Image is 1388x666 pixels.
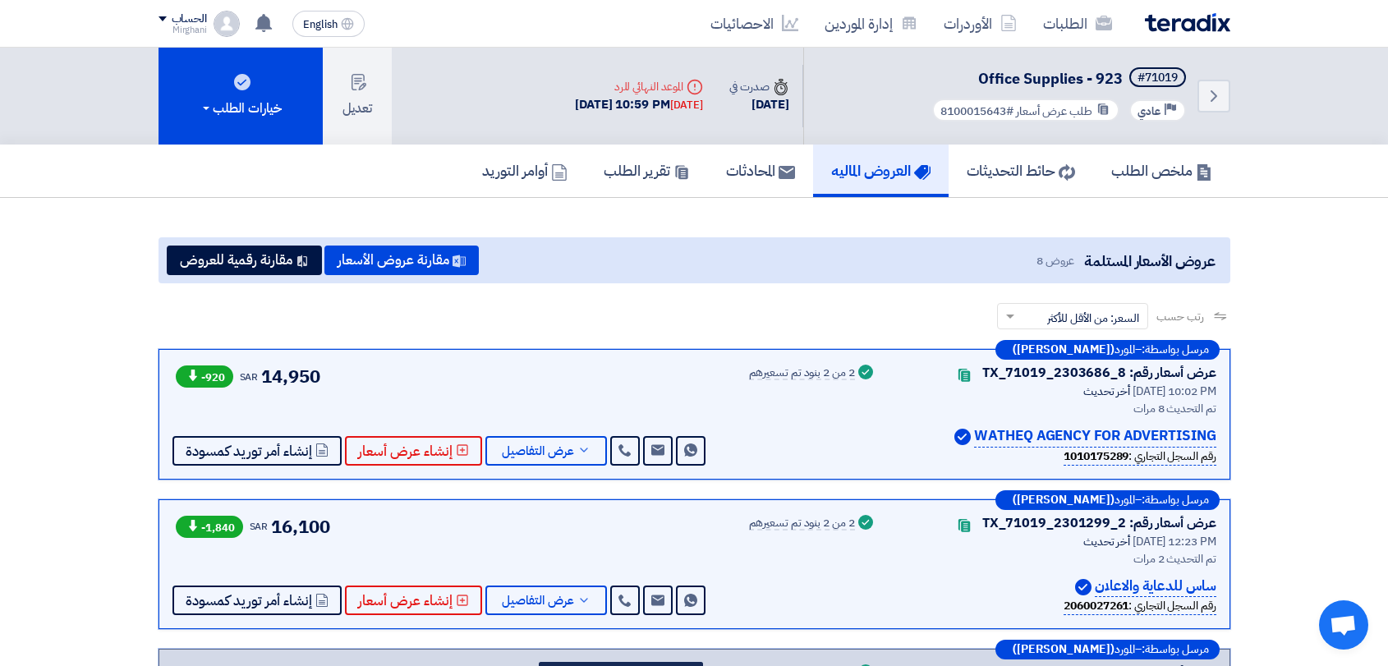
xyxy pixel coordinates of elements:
a: الطلبات [1030,4,1125,43]
span: السعر: من الأقل للأكثر [1047,310,1139,327]
span: المورد [1115,344,1135,356]
div: – [995,340,1220,360]
span: إنشاء أمر توريد كمسودة [186,595,312,607]
img: Teradix logo [1145,13,1230,32]
span: مرسل بواسطة: [1142,644,1209,655]
span: [DATE] 12:23 PM [1133,533,1216,550]
a: تقرير الطلب [586,145,708,197]
b: ([PERSON_NAME]) [1013,344,1115,356]
span: عروض الأسعار المستلمة [1084,250,1215,272]
div: خيارات الطلب [200,99,282,118]
div: 2 من 2 بنود تم تسعيرهم [749,517,855,531]
button: إنشاء عرض أسعار [345,586,482,615]
h5: المحادثات [726,161,795,180]
span: إنشاء أمر توريد كمسودة [186,445,312,457]
button: إنشاء أمر توريد كمسودة [172,436,342,466]
a: Open chat [1319,600,1368,650]
div: #71019 [1138,72,1178,84]
button: عرض التفاصيل [485,436,607,466]
a: حائط التحديثات [949,145,1093,197]
b: ([PERSON_NAME]) [1013,644,1115,655]
div: – [995,640,1220,659]
div: – [995,490,1220,510]
button: تعديل [323,48,392,145]
span: -920 [176,365,233,388]
div: صدرت في [729,78,788,95]
div: Mirghani [159,25,207,34]
div: [DATE] [670,97,703,113]
span: مرسل بواسطة: [1142,344,1209,356]
span: عرض التفاصيل [502,595,574,607]
span: SAR [240,370,259,384]
span: English [303,19,338,30]
div: الحساب [172,12,207,26]
div: 2 من 2 بنود تم تسعيرهم [749,367,855,380]
span: رتب حسب [1156,308,1203,325]
button: عرض التفاصيل [485,586,607,615]
p: WATHEQ AGENCY FOR ADVERTISING [974,425,1216,448]
span: المورد [1115,644,1135,655]
div: [DATE] [729,95,788,114]
span: Office Supplies - 923 [978,67,1123,90]
span: مرسل بواسطة: [1142,494,1209,506]
div: عرض أسعار رقم: TX_71019_2301299_2 [982,513,1216,533]
div: رقم السجل التجاري : [1064,448,1216,466]
span: إنشاء عرض أسعار [358,445,453,457]
span: أخر تحديث [1083,383,1130,400]
span: إنشاء عرض أسعار [358,595,453,607]
div: رقم السجل التجاري : [1064,597,1216,615]
button: إنشاء أمر توريد كمسودة [172,586,342,615]
a: العروض الماليه [813,145,949,197]
h5: Office Supplies - 923 [929,67,1189,90]
a: الأوردرات [931,4,1030,43]
span: #8100015643 [940,103,1013,120]
div: الموعد النهائي للرد [575,78,703,95]
button: مقارنة رقمية للعروض [167,246,322,275]
div: [DATE] 10:59 PM [575,95,703,114]
div: تم التحديث 2 مرات [896,550,1216,567]
span: المورد [1115,494,1135,506]
span: طلب عرض أسعار [1016,103,1092,120]
img: Verified Account [1075,579,1092,595]
h5: العروض الماليه [831,161,931,180]
a: الاحصائيات [697,4,811,43]
a: أوامر التوريد [464,145,586,197]
button: مقارنة عروض الأسعار [324,246,479,275]
img: profile_test.png [214,11,240,37]
span: أخر تحديث [1083,533,1130,550]
h5: ملخص الطلب [1111,161,1212,180]
span: 16,100 [271,513,329,540]
b: 1010175289 [1064,448,1128,465]
h5: تقرير الطلب [604,161,690,180]
div: تم التحديث 8 مرات [896,400,1216,417]
a: إدارة الموردين [811,4,931,43]
span: عروض 8 [1036,252,1074,269]
img: Verified Account [954,429,971,445]
h5: حائط التحديثات [967,161,1075,180]
a: ملخص الطلب [1093,145,1230,197]
button: English [292,11,365,37]
p: ساس للدعاية والاعلان [1095,576,1216,598]
span: عرض التفاصيل [502,445,574,457]
span: 14,950 [261,363,319,390]
h5: أوامر التوريد [482,161,568,180]
span: -1,840 [176,516,243,538]
span: عادي [1138,103,1160,119]
a: المحادثات [708,145,813,197]
button: إنشاء عرض أسعار [345,436,482,466]
span: [DATE] 10:02 PM [1133,383,1216,400]
span: SAR [250,519,269,534]
b: ([PERSON_NAME]) [1013,494,1115,506]
b: 2060027261 [1064,597,1128,614]
button: خيارات الطلب [159,48,323,145]
div: عرض أسعار رقم: TX_71019_2303686_8 [982,363,1216,383]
